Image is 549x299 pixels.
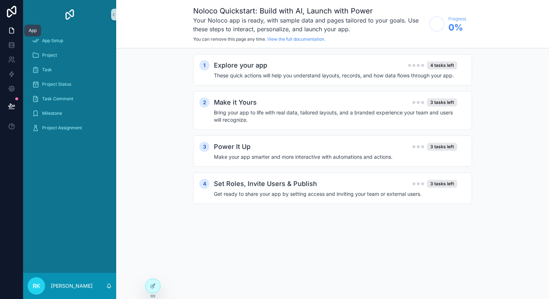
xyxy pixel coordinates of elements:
img: App logo [64,9,76,20]
a: Project Status [28,78,112,91]
h3: Your Noloco app is ready, with sample data and pages tailored to your goals. Use these steps to i... [193,16,425,33]
a: Project Assignment [28,121,112,134]
span: Project [42,52,57,58]
p: [PERSON_NAME] [51,282,93,290]
span: 0 % [448,22,466,33]
a: Task [28,63,112,76]
div: App [29,28,37,33]
a: Project [28,49,112,62]
a: View the full documentation. [267,36,325,42]
span: You can remove this page any time. [193,36,266,42]
a: Task Comment [28,92,112,105]
span: App Setup [42,38,63,44]
h1: Noloco Quickstart: Build with AI, Launch with Power [193,6,425,16]
span: Project Assignment [42,125,82,131]
span: RK [33,282,40,290]
span: Project Status [42,81,71,87]
span: Progress [448,16,466,22]
span: Task Comment [42,96,73,102]
span: Milestone [42,110,62,116]
a: App Setup [28,34,112,47]
span: Task [42,67,52,73]
a: Milestone [28,107,112,120]
div: scrollable content [23,29,116,144]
